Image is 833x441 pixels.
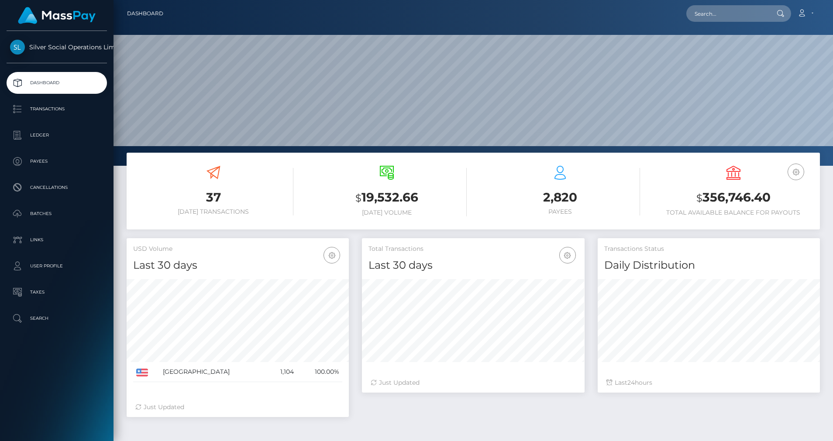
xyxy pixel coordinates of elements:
[18,7,96,24] img: MassPay Logo
[7,43,107,51] span: Silver Social Operations Limited
[7,203,107,225] a: Batches
[10,76,103,89] p: Dashboard
[10,129,103,142] p: Ledger
[7,255,107,277] a: User Profile
[133,258,342,273] h4: Last 30 days
[7,229,107,251] a: Links
[606,378,811,387] div: Last hours
[133,189,293,206] h3: 37
[480,189,640,206] h3: 2,820
[7,308,107,329] a: Search
[696,192,702,204] small: $
[127,4,163,23] a: Dashboard
[10,312,103,325] p: Search
[10,286,103,299] p: Taxes
[627,379,635,386] span: 24
[10,181,103,194] p: Cancellations
[7,177,107,198] a: Cancellations
[604,258,813,273] h4: Daily Distribution
[653,189,813,207] h3: 356,746.40
[160,362,268,382] td: [GEOGRAPHIC_DATA]
[10,260,103,273] p: User Profile
[306,209,467,216] h6: [DATE] Volume
[10,155,103,168] p: Payees
[480,208,640,215] h6: Payees
[136,369,148,376] img: US.png
[135,403,340,412] div: Just Updated
[7,150,107,172] a: Payees
[133,245,342,253] h5: USD Volume
[306,189,467,207] h3: 19,532.66
[10,233,103,246] p: Links
[686,5,768,22] input: Search...
[371,378,575,387] div: Just Updated
[10,207,103,220] p: Batches
[604,245,813,253] h5: Transactions Status
[355,192,361,204] small: $
[368,245,578,253] h5: Total Transactions
[7,281,107,303] a: Taxes
[10,40,25,55] img: Silver Social Operations Limited
[7,124,107,146] a: Ledger
[133,208,293,215] h6: [DATE] Transactions
[268,362,297,382] td: 1,104
[653,209,813,216] h6: Total Available Balance for Payouts
[368,258,578,273] h4: Last 30 days
[7,72,107,94] a: Dashboard
[297,362,342,382] td: 100.00%
[7,98,107,120] a: Transactions
[10,103,103,116] p: Transactions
